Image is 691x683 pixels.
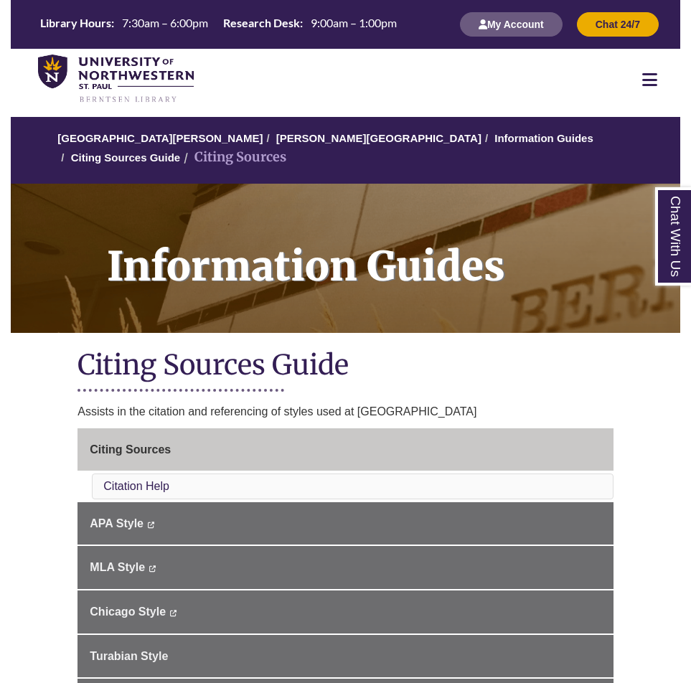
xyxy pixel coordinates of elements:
span: MLA Style [90,561,145,573]
span: Citing Sources [90,443,171,456]
a: MLA Style [77,546,613,589]
li: Citing Sources [180,147,286,168]
span: APA Style [90,517,144,529]
a: Citing Sources Guide [71,151,181,164]
span: Turabian Style [90,650,168,662]
th: Research Desk: [217,15,305,31]
a: [PERSON_NAME][GEOGRAPHIC_DATA] [276,132,481,144]
a: APA Style [77,502,613,545]
th: Library Hours: [34,15,116,31]
i: This link opens in a new window [146,522,154,528]
a: Chat 24/7 [577,18,659,30]
a: My Account [460,18,563,30]
a: Citing Sources [77,428,613,471]
h1: Citing Sources Guide [77,347,613,385]
a: Turabian Style [77,635,613,678]
span: Chicago Style [90,606,166,618]
span: 9:00am – 1:00pm [311,16,397,29]
a: Hours Today [34,15,403,34]
a: Information Guides [11,184,680,333]
i: This link opens in a new window [169,610,177,616]
span: 7:30am – 6:00pm [122,16,208,29]
span: Assists in the citation and referencing of styles used at [GEOGRAPHIC_DATA] [77,405,476,418]
a: Citation Help [103,480,169,492]
img: UNWSP Library Logo [38,55,194,104]
a: [GEOGRAPHIC_DATA][PERSON_NAME] [57,132,263,144]
button: My Account [460,12,563,37]
table: Hours Today [34,15,403,33]
i: This link opens in a new window [149,565,156,572]
a: Chicago Style [77,590,613,633]
h1: Information Guides [91,184,680,314]
a: Information Guides [494,132,593,144]
button: Chat 24/7 [577,12,659,37]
